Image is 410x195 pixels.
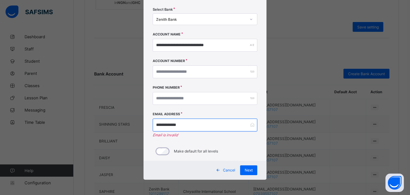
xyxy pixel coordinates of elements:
[245,168,253,172] span: Next
[153,32,181,36] label: Account Name
[223,168,235,172] span: Cancel
[174,149,218,153] label: Make default for all levels
[153,59,185,63] label: Account Number
[153,112,180,116] label: Email Address
[153,133,257,137] em: Email is invalid
[153,7,173,12] span: Select Bank
[156,17,246,21] div: Zenith Bank
[153,86,180,90] label: Phone Number
[385,174,404,192] button: Open asap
